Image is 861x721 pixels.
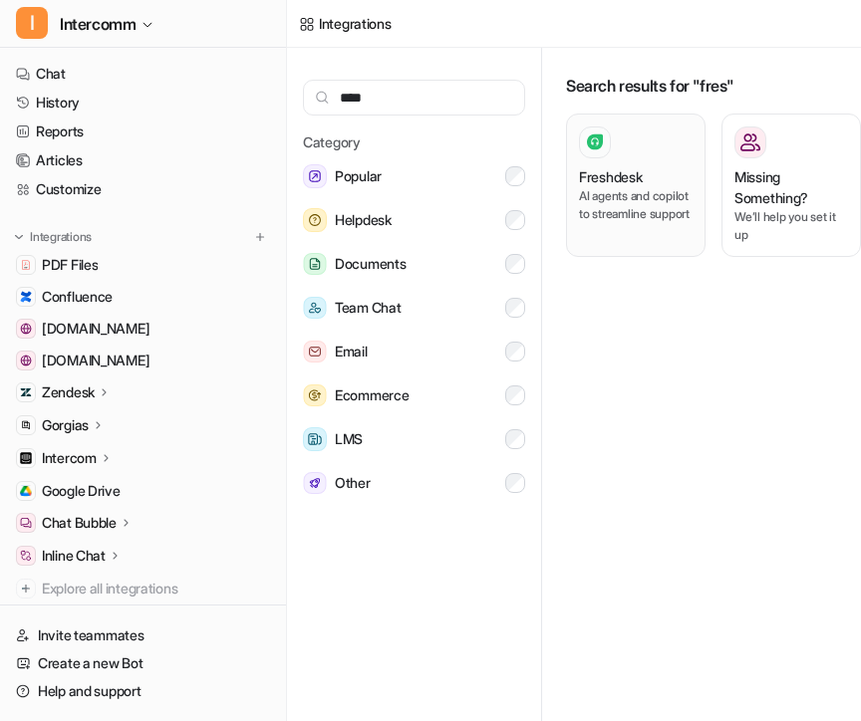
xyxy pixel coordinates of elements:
div: Integrations [319,13,392,34]
span: Google Drive [42,481,121,501]
span: I [16,7,48,39]
img: explore all integrations [16,579,36,599]
span: Email [335,340,368,363]
button: EcommerceEcommerce [303,375,525,415]
img: Missing Something? [740,132,760,152]
h3: Freshdesk [579,166,642,187]
span: [DOMAIN_NAME] [42,319,149,339]
a: app.intercom.com[DOMAIN_NAME] [8,347,278,374]
img: Zendesk [20,386,32,398]
p: Intercom [42,448,97,468]
img: app.intercom.com [20,355,32,366]
button: Integrations [8,227,98,247]
button: DocumentsDocuments [303,244,525,284]
span: PDF Files [42,255,98,275]
p: Gorgias [42,415,89,435]
a: Articles [8,146,278,174]
span: Documents [335,252,406,276]
img: www.helpdesk.com [20,323,32,335]
img: Chat Bubble [20,517,32,529]
p: Zendesk [42,382,95,402]
span: Helpdesk [335,208,392,232]
img: PDF Files [20,259,32,271]
img: Other [303,472,327,495]
img: Popular [303,164,327,188]
a: Google DriveGoogle Drive [8,477,278,505]
p: We’ll help you set it up [734,208,848,244]
button: LMSLMS [303,419,525,459]
a: Help and support [8,677,278,705]
button: EmailEmail [303,332,525,371]
h5: Category [303,131,525,152]
a: ConfluenceConfluence [8,283,278,311]
p: Inline Chat [42,546,106,566]
p: AI agents and copilot to streamline support [579,187,693,223]
span: [DOMAIN_NAME] [42,351,149,370]
span: Explore all integrations [42,573,270,604]
a: Integrations [299,13,392,34]
img: Inline Chat [20,550,32,562]
button: PopularPopular [303,156,525,196]
img: Intercom [20,452,32,464]
button: Missing Something?Missing Something?We’ll help you set it up [721,114,861,257]
img: Gorgias [20,419,32,431]
a: History [8,89,278,117]
img: LMS [303,427,327,451]
span: Ecommerce [335,383,409,407]
h3: Search results for "fres" [566,74,861,98]
p: Chat Bubble [42,513,117,533]
a: Reports [8,118,278,145]
button: FreshdeskAI agents and copilot to streamline support [566,114,706,257]
a: Explore all integrations [8,575,278,602]
p: Integrations [30,229,92,245]
span: Team Chat [335,296,401,320]
a: Create a new Bot [8,649,278,677]
img: menu_add.svg [253,230,267,244]
span: Confluence [42,287,113,307]
span: LMS [335,427,363,451]
img: expand menu [12,230,26,244]
img: Email [303,341,327,363]
img: Helpdesk [303,208,327,232]
h3: Missing Something? [734,166,848,208]
button: Team ChatTeam Chat [303,288,525,328]
a: Chat [8,60,278,88]
img: Documents [303,253,327,276]
img: Google Drive [20,485,32,497]
button: OtherOther [303,463,525,503]
button: HelpdeskHelpdesk [303,200,525,240]
img: Ecommerce [303,384,327,407]
a: www.helpdesk.com[DOMAIN_NAME] [8,315,278,343]
span: Popular [335,164,382,188]
img: Team Chat [303,297,327,320]
a: Customize [8,175,278,203]
a: PDF FilesPDF Files [8,251,278,279]
a: Invite teammates [8,621,278,649]
img: Confluence [20,291,32,303]
span: Other [335,471,371,495]
span: Intercomm [60,10,136,38]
